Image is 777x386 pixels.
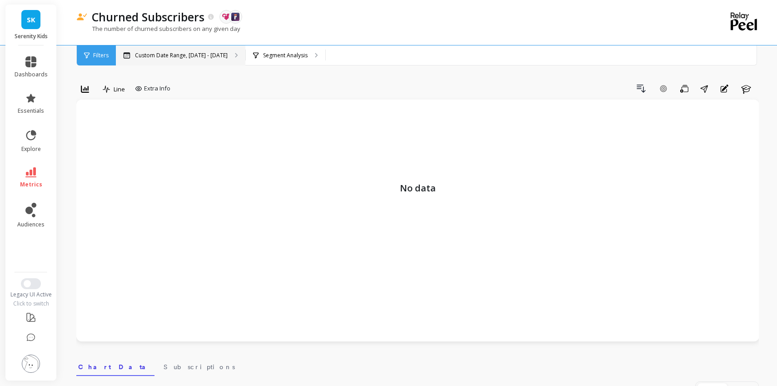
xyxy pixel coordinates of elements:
p: No data [85,109,750,195]
span: dashboards [15,71,48,78]
button: Switch to New UI [21,278,41,289]
span: essentials [18,107,44,115]
img: api.smartrr.svg [231,13,239,21]
span: audiences [17,221,45,228]
div: Click to switch [5,300,57,307]
span: SK [27,15,35,25]
p: Segment Analysis [263,52,308,59]
img: profile picture [22,355,40,373]
div: Legacy UI Active [5,291,57,298]
img: header icon [76,13,87,21]
span: Line [114,85,125,94]
img: api.retextion.svg [222,14,230,20]
span: Subscriptions [164,362,235,371]
span: Chart Data [78,362,153,371]
p: The number of churned subscribers on any given day [76,25,240,33]
nav: Tabs [76,355,759,376]
span: Filters [93,52,109,59]
span: explore [21,145,41,153]
span: metrics [20,181,42,188]
span: Extra Info [144,84,170,93]
p: Serenity Kids [15,33,48,40]
p: Custom Date Range, [DATE] - [DATE] [135,52,228,59]
p: Churned Subscribers [92,9,204,25]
